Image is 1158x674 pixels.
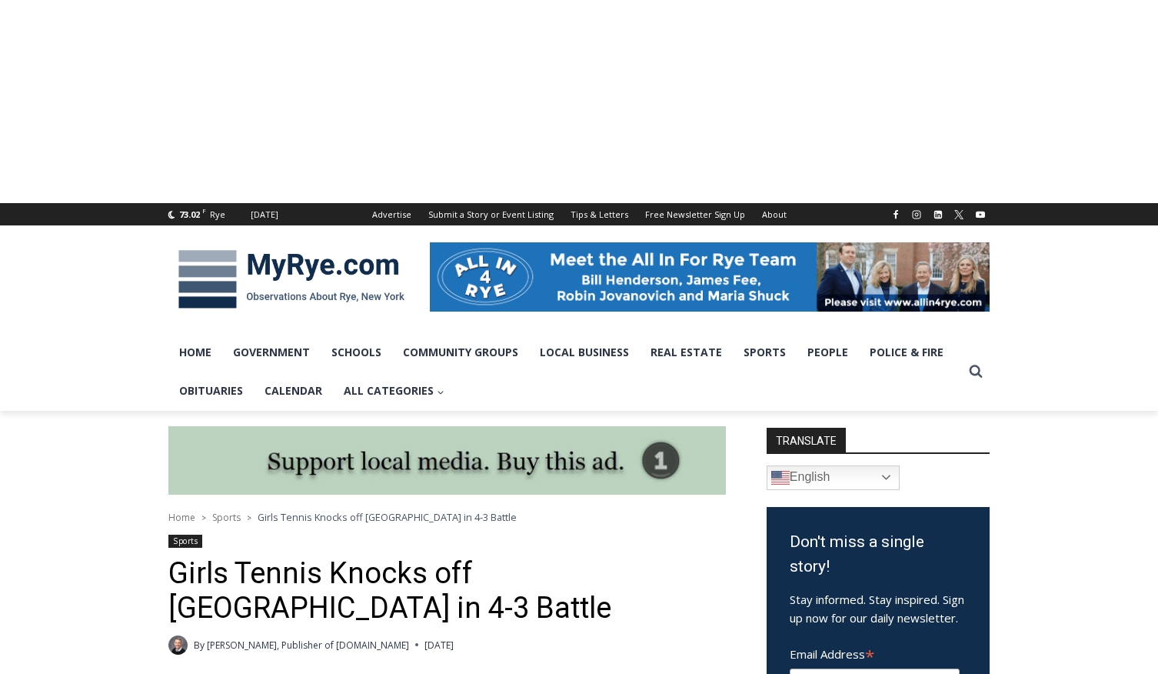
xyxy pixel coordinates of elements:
[790,639,960,666] label: Email Address
[258,510,517,524] span: Girls Tennis Knocks off [GEOGRAPHIC_DATA] in 4-3 Battle
[251,208,278,222] div: [DATE]
[168,333,222,372] a: Home
[168,426,726,495] img: support local media, buy this ad
[168,636,188,655] a: Author image
[420,203,562,225] a: Submit a Story or Event Listing
[392,333,529,372] a: Community Groups
[222,333,321,372] a: Government
[767,465,900,490] a: English
[364,203,420,225] a: Advertise
[179,209,200,220] span: 73.02
[790,530,967,579] h3: Don't miss a single story!
[562,203,637,225] a: Tips & Letters
[529,333,640,372] a: Local Business
[254,372,333,410] a: Calendar
[247,512,251,523] span: >
[767,428,846,452] strong: TRANSLATE
[929,205,947,224] a: Linkedin
[201,512,206,523] span: >
[424,638,454,652] time: [DATE]
[771,469,790,487] img: en
[344,382,444,399] span: All Categories
[168,239,414,319] img: MyRye.com
[754,203,795,225] a: About
[887,205,905,224] a: Facebook
[430,242,990,312] img: All in for Rye
[210,208,225,222] div: Rye
[859,333,954,372] a: Police & Fire
[907,205,926,224] a: Instagram
[962,358,990,385] button: View Search Form
[790,590,967,627] p: Stay informed. Stay inspired. Sign up now for our daily newsletter.
[168,333,962,411] nav: Primary Navigation
[950,205,968,224] a: X
[168,372,254,410] a: Obituaries
[971,205,990,224] a: YouTube
[797,333,859,372] a: People
[168,535,202,548] a: Sports
[207,639,409,652] a: [PERSON_NAME], Publisher of [DOMAIN_NAME]
[640,333,733,372] a: Real Estate
[733,333,797,372] a: Sports
[202,206,206,215] span: F
[333,372,455,410] a: All Categories
[168,511,195,524] a: Home
[168,556,726,626] h1: Girls Tennis Knocks off [GEOGRAPHIC_DATA] in 4-3 Battle
[194,638,205,652] span: By
[168,509,726,525] nav: Breadcrumbs
[212,511,241,524] a: Sports
[364,203,795,225] nav: Secondary Navigation
[321,333,392,372] a: Schools
[637,203,754,225] a: Free Newsletter Sign Up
